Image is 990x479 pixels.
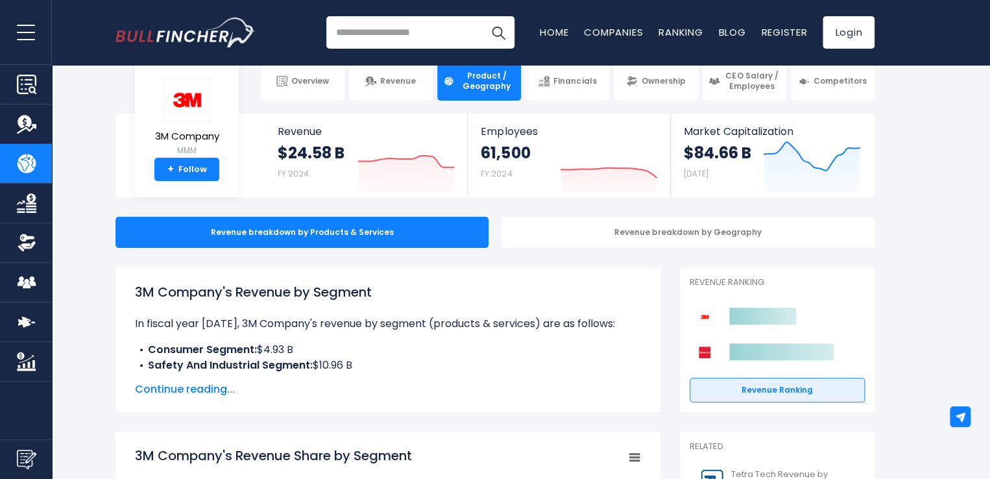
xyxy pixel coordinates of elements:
[690,277,865,288] p: Revenue Ranking
[148,358,313,373] b: Safety And Industrial Segment:
[584,25,643,39] a: Companies
[761,25,807,39] a: Register
[155,131,219,142] span: 3M Company
[684,125,860,138] span: Market Capitalization
[791,62,875,101] a: Competitors
[823,16,875,49] a: Login
[154,77,220,158] a: 3M Company MMM
[684,168,708,179] small: [DATE]
[278,168,309,179] small: FY 2024
[155,145,219,156] small: MMM
[696,344,713,361] img: Honeywell International competitors logo
[17,233,36,252] img: Ownership
[690,441,865,452] p: Related
[614,62,697,101] a: Ownership
[167,164,174,175] strong: +
[641,76,685,86] span: Ownership
[437,62,521,101] a: Product / Geography
[135,316,641,332] p: In fiscal year [DATE], 3M Company's revenue by segment (products & services) are as follows:
[115,18,255,47] a: Go to homepage
[115,217,489,248] div: Revenue breakdown by Products & Services
[703,62,786,101] a: CEO Salary / Employees
[135,382,641,397] span: Continue reading...
[671,114,873,197] a: Market Capitalization $84.66 B [DATE]
[540,25,568,39] a: Home
[690,378,865,402] a: Revenue Ranking
[135,282,641,302] h1: 3M Company's Revenue by Segment
[154,158,219,181] a: +Follow
[278,143,344,163] strong: $24.58 B
[265,114,468,197] a: Revenue $24.58 B FY 2024
[696,308,713,325] img: 3M Company competitors logo
[458,71,515,91] span: Product / Geography
[135,447,412,465] tspan: 3M Company's Revenue Share by Segment
[525,62,609,101] a: Financials
[553,76,596,86] span: Financials
[261,62,344,101] a: Overview
[481,168,512,179] small: FY 2024
[481,143,530,163] strong: 61,500
[380,76,416,86] span: Revenue
[814,76,867,86] span: Competitors
[115,18,256,47] img: Bullfincher logo
[135,342,641,358] li: $4.93 B
[481,125,657,138] span: Employees
[291,76,329,86] span: Overview
[148,342,257,357] b: Consumer Segment:
[723,71,780,91] span: CEO Salary / Employees
[658,25,703,39] a: Ranking
[278,125,455,138] span: Revenue
[684,143,751,163] strong: $84.66 B
[468,114,670,197] a: Employees 61,500 FY 2024
[718,25,745,39] a: Blog
[482,16,514,49] button: Search
[501,217,875,248] div: Revenue breakdown by Geography
[349,62,433,101] a: Revenue
[135,358,641,373] li: $10.96 B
